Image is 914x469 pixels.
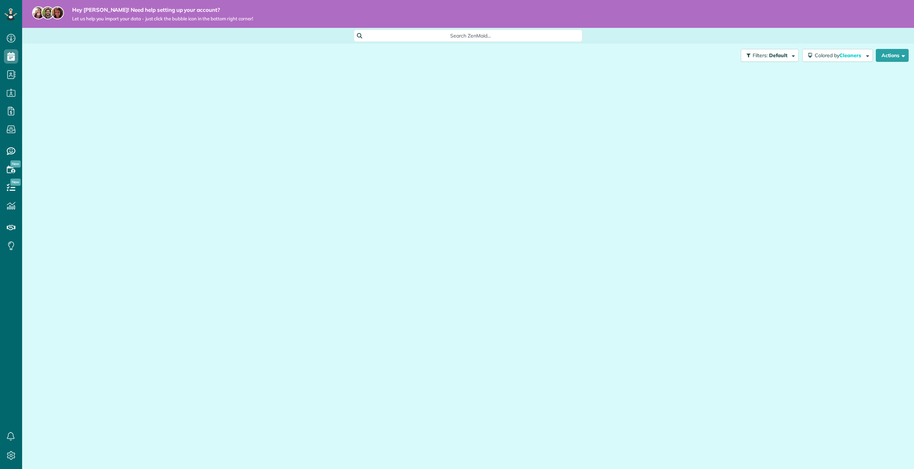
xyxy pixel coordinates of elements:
[839,52,862,59] span: Cleaners
[41,6,54,19] img: jorge-587dff0eeaa6aab1f244e6dc62b8924c3b6ad411094392a53c71c6c4a576187d.jpg
[737,49,799,62] a: Filters: Default
[769,52,788,59] span: Default
[802,49,873,62] button: Colored byCleaners
[876,49,909,62] button: Actions
[753,52,768,59] span: Filters:
[741,49,799,62] button: Filters: Default
[72,6,253,14] strong: Hey [PERSON_NAME]! Need help setting up your account?
[10,179,21,186] span: New
[72,16,253,22] span: Let us help you import your data - just click the bubble icon in the bottom right corner!
[10,160,21,168] span: New
[32,6,45,19] img: maria-72a9807cf96188c08ef61303f053569d2e2a8a1cde33d635c8a3ac13582a053d.jpg
[815,52,864,59] span: Colored by
[51,6,64,19] img: michelle-19f622bdf1676172e81f8f8fba1fb50e276960ebfe0243fe18214015130c80e4.jpg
